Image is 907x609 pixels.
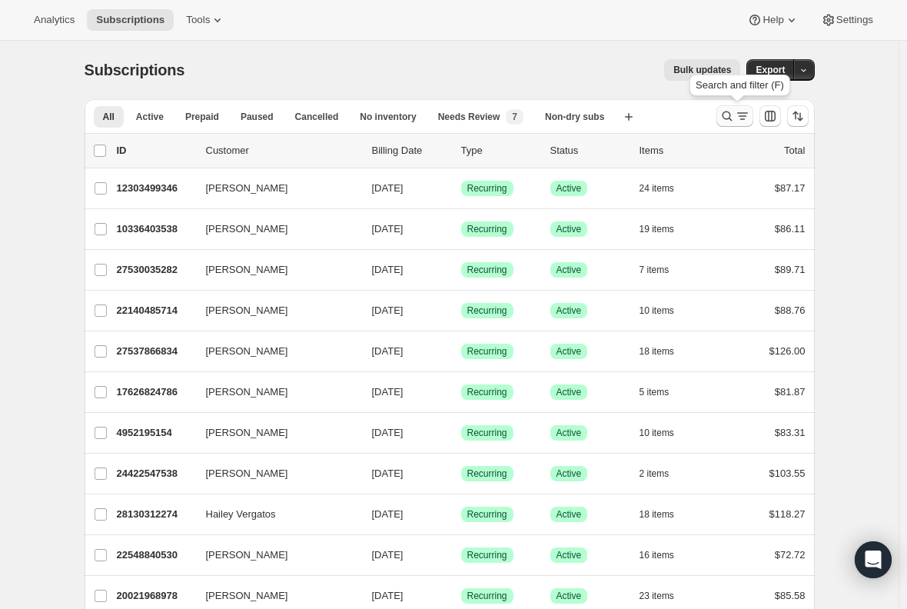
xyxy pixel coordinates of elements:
[117,384,194,400] p: 17626824786
[117,425,194,441] p: 4952195154
[640,345,674,358] span: 18 items
[197,339,351,364] button: [PERSON_NAME]
[438,111,500,123] span: Needs Review
[640,304,674,317] span: 10 items
[206,507,276,522] span: Hailey Vergatos
[556,264,582,276] span: Active
[117,585,806,607] div: 20021968978[PERSON_NAME][DATE]SuccessRecurringSuccessActive23 items$85.58
[640,341,691,362] button: 18 items
[556,427,582,439] span: Active
[372,468,404,479] span: [DATE]
[206,344,288,359] span: [PERSON_NAME]
[117,218,806,240] div: 10336403538[PERSON_NAME][DATE]SuccessRecurringSuccessActive19 items$86.11
[467,264,507,276] span: Recurring
[467,590,507,602] span: Recurring
[640,422,691,444] button: 10 items
[775,549,806,561] span: $72.72
[117,422,806,444] div: 4952195154[PERSON_NAME][DATE]SuccessRecurringSuccessActive10 items$83.31
[556,345,582,358] span: Active
[467,182,507,195] span: Recurring
[640,259,686,281] button: 7 items
[556,508,582,521] span: Active
[206,181,288,196] span: [PERSON_NAME]
[640,585,691,607] button: 23 items
[117,259,806,281] div: 27530035282[PERSON_NAME][DATE]SuccessRecurringSuccessActive7 items$89.71
[197,258,351,282] button: [PERSON_NAME]
[640,300,691,321] button: 10 items
[117,466,194,481] p: 24422547538
[784,143,805,158] p: Total
[746,59,794,81] button: Export
[556,182,582,195] span: Active
[117,178,806,199] div: 12303499346[PERSON_NAME][DATE]SuccessRecurringSuccessActive24 items$87.17
[117,300,806,321] div: 22140485714[PERSON_NAME][DATE]SuccessRecurringSuccessActive10 items$88.76
[759,105,781,127] button: Customize table column order and visibility
[640,143,716,158] div: Items
[206,588,288,604] span: [PERSON_NAME]
[117,544,806,566] div: 22548840530[PERSON_NAME][DATE]SuccessRecurringSuccessActive16 items$72.72
[185,111,219,123] span: Prepaid
[372,182,404,194] span: [DATE]
[467,223,507,235] span: Recurring
[34,14,75,26] span: Analytics
[117,181,194,196] p: 12303499346
[775,386,806,398] span: $81.87
[640,264,669,276] span: 7 items
[117,588,194,604] p: 20021968978
[197,502,351,527] button: Hailey Vergatos
[640,386,669,398] span: 5 items
[769,468,806,479] span: $103.55
[206,143,360,158] p: Customer
[762,14,783,26] span: Help
[117,547,194,563] p: 22548840530
[512,111,517,123] span: 7
[640,544,691,566] button: 16 items
[295,111,339,123] span: Cancelled
[775,427,806,438] span: $83.31
[372,143,449,158] p: Billing Date
[775,223,806,235] span: $86.11
[467,549,507,561] span: Recurring
[756,64,785,76] span: Export
[673,64,731,76] span: Bulk updates
[738,9,808,31] button: Help
[360,111,416,123] span: No inventory
[117,303,194,318] p: 22140485714
[775,182,806,194] span: $87.17
[186,14,210,26] span: Tools
[545,111,604,123] span: Non-dry subs
[716,105,753,127] button: Search and filter results
[206,466,288,481] span: [PERSON_NAME]
[117,463,806,484] div: 24422547538[PERSON_NAME][DATE]SuccessRecurringSuccessActive2 items$103.55
[372,304,404,316] span: [DATE]
[177,9,234,31] button: Tools
[640,463,686,484] button: 2 items
[136,111,164,123] span: Active
[640,381,686,403] button: 5 items
[87,9,174,31] button: Subscriptions
[769,345,806,357] span: $126.00
[556,386,582,398] span: Active
[775,590,806,601] span: $85.58
[550,143,627,158] p: Status
[467,304,507,317] span: Recurring
[117,344,194,359] p: 27537866834
[461,143,538,158] div: Type
[372,386,404,398] span: [DATE]
[117,381,806,403] div: 17626824786[PERSON_NAME][DATE]SuccessRecurringSuccessActive5 items$81.87
[372,223,404,235] span: [DATE]
[775,264,806,275] span: $89.71
[206,262,288,278] span: [PERSON_NAME]
[206,303,288,318] span: [PERSON_NAME]
[556,304,582,317] span: Active
[836,14,873,26] span: Settings
[241,111,274,123] span: Paused
[556,468,582,480] span: Active
[640,178,691,199] button: 24 items
[467,508,507,521] span: Recurring
[197,421,351,445] button: [PERSON_NAME]
[117,504,806,525] div: 28130312274Hailey Vergatos[DATE]SuccessRecurringSuccessActive18 items$118.27
[640,468,669,480] span: 2 items
[812,9,882,31] button: Settings
[372,590,404,601] span: [DATE]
